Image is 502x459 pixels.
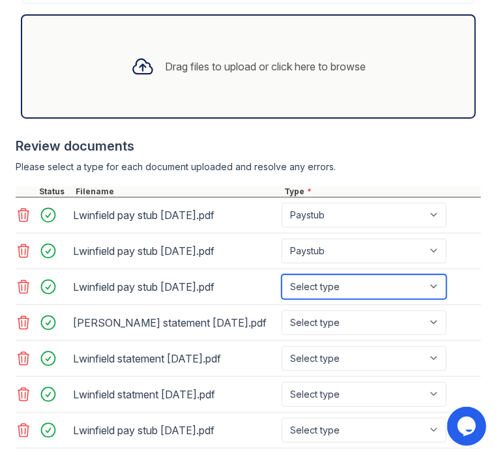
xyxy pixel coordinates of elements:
[73,420,276,441] div: Lwinfield pay stub [DATE].pdf
[73,384,276,405] div: Lwinfield statment [DATE].pdf
[73,276,276,297] div: Lwinfield pay stub [DATE].pdf
[165,59,366,74] div: Drag files to upload or click here to browse
[73,186,282,197] div: Filename
[16,137,481,155] div: Review documents
[73,205,276,226] div: Lwinfield pay stub [DATE].pdf
[37,186,73,197] div: Status
[73,312,276,333] div: [PERSON_NAME] statement [DATE].pdf
[73,241,276,261] div: Lwinfield pay stub [DATE].pdf
[73,348,276,369] div: Lwinfield statement [DATE].pdf
[16,160,481,173] div: Please select a type for each document uploaded and resolve any errors.
[447,407,489,446] iframe: chat widget
[282,186,481,197] div: Type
